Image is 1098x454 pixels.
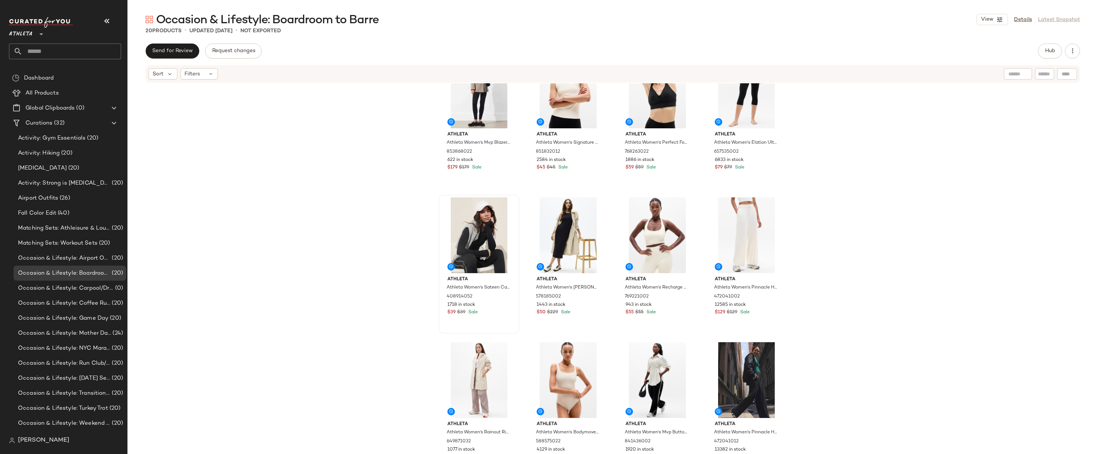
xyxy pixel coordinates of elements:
[531,342,606,418] img: cn60396072.jpg
[714,429,777,436] span: Athleta Women's Pinnacle High Rise Trouser Black Size 16
[18,344,110,353] span: Occasion & Lifestyle: NYC Marathon
[447,284,510,291] span: Athleta Women's Sateen Cap Bright White One Size
[619,342,695,418] img: cn60432288.jpg
[447,131,511,138] span: Athleta
[536,284,599,291] span: Athleta Women's [PERSON_NAME] Trench Dune Size L
[25,119,52,128] span: Curations
[111,329,123,338] span: (24)
[531,197,606,273] img: cn57722766.jpg
[18,239,97,248] span: Matching Sets: Workout Sets
[12,74,19,82] img: svg%3e
[625,438,651,445] span: 841436002
[108,404,121,413] span: (20)
[114,284,123,293] span: (0)
[715,446,746,453] span: 13382 in stock
[447,276,511,283] span: Athleta
[110,374,123,383] span: (20)
[625,293,649,300] span: 769221002
[447,309,456,316] span: $39
[537,302,565,308] span: 1443 in stock
[24,74,54,83] span: Dashboard
[635,309,643,316] span: $55
[625,421,689,428] span: Athleta
[110,299,123,308] span: (20)
[625,157,654,164] span: 1886 in stock
[447,429,510,436] span: Athleta Women's Rainout Ridge Long Trench Bone Size XS
[447,438,471,445] span: 649871032
[537,446,565,453] span: 4129 in stock
[108,314,121,323] span: (20)
[709,197,784,273] img: cn59195232.jpg
[619,197,695,273] img: cn60242780.jpg
[441,342,517,418] img: cn59712166.jpg
[211,48,255,54] span: Request changes
[537,309,546,316] span: $50
[447,149,472,155] span: 853868022
[715,309,725,316] span: $129
[18,164,67,173] span: [MEDICAL_DATA]
[715,302,746,308] span: 12585 in stock
[447,446,475,453] span: 1077 in stock
[625,276,689,283] span: Athleta
[145,27,181,35] div: Products
[715,276,778,283] span: Athleta
[625,309,634,316] span: $55
[235,26,237,35] span: •
[110,344,123,353] span: (20)
[18,436,69,445] span: [PERSON_NAME]
[9,17,73,28] img: cfy_white_logo.C9jOOHJF.svg
[536,293,561,300] span: 578185002
[727,309,737,316] span: $129
[625,446,654,453] span: 1920 in stock
[557,165,568,170] span: Sale
[110,179,123,188] span: (20)
[18,194,58,203] span: Airport Outfits
[110,359,123,368] span: (20)
[625,284,688,291] span: Athleta Women's Recharge Rib Seamless Halter Bone/Willow Size M
[645,165,656,170] span: Sale
[1014,16,1032,24] a: Details
[18,359,110,368] span: Occasion & Lifestyle: Run Club/RunTok Faves
[18,179,110,188] span: Activity: Strong is [MEDICAL_DATA]
[110,269,123,278] span: (20)
[709,342,784,418] img: cn60540296.jpg
[110,389,123,398] span: (20)
[714,284,777,291] span: Athleta Women's Pinnacle High Rise Trouser Bone Size 0
[625,140,688,146] span: Athleta Women's Perfect Form Longline Bra A-C Black Size M
[1038,44,1062,59] button: Hub
[9,26,32,39] span: Athleta
[714,140,777,146] span: Athleta Women's Elation Ultra High Rise Capri Black Petite Size XXS
[9,437,15,443] img: svg%3e
[733,165,744,170] span: Sale
[58,194,70,203] span: (26)
[18,314,108,323] span: Occasion & Lifestyle: Game Day
[537,276,600,283] span: Athleta
[67,164,79,173] span: (20)
[189,27,232,35] p: updated [DATE]
[18,404,108,413] span: Occasion & Lifestyle: Turkey Trot
[537,164,545,171] span: $45
[18,134,85,143] span: Activity: Gym Essentials
[110,224,123,233] span: (20)
[18,419,110,428] span: Occasion & Lifestyle: Weekend Wellness Getaway
[184,70,200,78] span: Filters
[60,149,72,158] span: (20)
[156,13,379,28] span: Occasion & Lifestyle: Boardroom to Barre
[715,157,744,164] span: 6833 in stock
[85,134,98,143] span: (20)
[97,239,110,248] span: (20)
[18,269,110,278] span: Occasion & Lifestyle: Boardroom to Barre
[547,164,555,171] span: $45
[52,119,64,128] span: (32)
[110,254,123,263] span: (20)
[447,293,472,300] span: 408914052
[447,157,473,164] span: 622 in stock
[457,309,465,316] span: $39
[714,149,739,155] span: 657535002
[110,419,123,428] span: (20)
[715,131,778,138] span: Athleta
[153,70,163,78] span: Sort
[240,27,281,35] p: Not Exported
[18,299,110,308] span: Occasion & Lifestyle: Coffee Run
[441,197,517,273] img: cn56942735.jpg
